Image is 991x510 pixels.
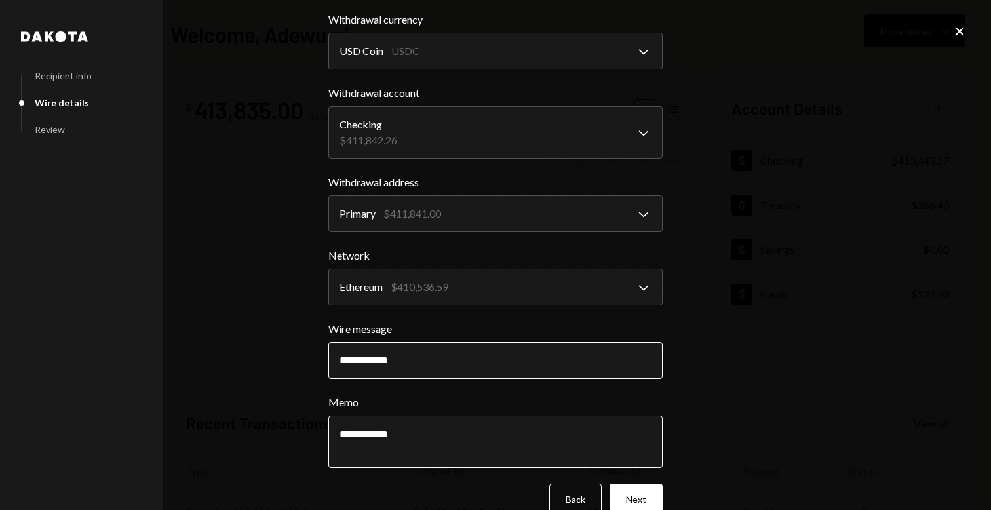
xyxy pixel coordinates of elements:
[328,248,663,264] label: Network
[35,70,92,81] div: Recipient info
[391,279,448,295] div: $410,536.59
[35,124,65,135] div: Review
[328,269,663,305] button: Network
[328,174,663,190] label: Withdrawal address
[328,85,663,101] label: Withdrawal account
[35,97,89,108] div: Wire details
[383,206,441,222] div: $411,841.00
[391,43,419,59] div: USDC
[328,12,663,28] label: Withdrawal currency
[328,321,663,337] label: Wire message
[328,33,663,69] button: Withdrawal currency
[328,195,663,232] button: Withdrawal address
[328,106,663,159] button: Withdrawal account
[328,395,663,410] label: Memo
